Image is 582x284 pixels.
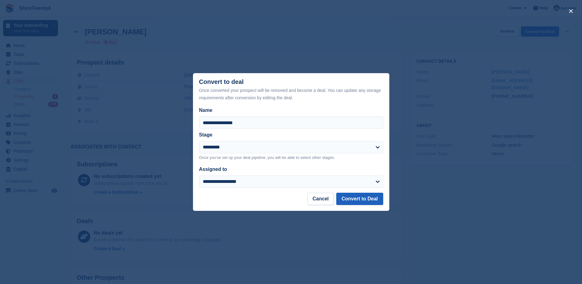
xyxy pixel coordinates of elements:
button: close [566,6,576,16]
button: Cancel [307,193,334,205]
button: Convert to Deal [336,193,383,205]
label: Assigned to [199,167,227,172]
div: Convert to deal [199,78,383,101]
label: Name [199,107,383,114]
div: Once converted your prospect will be removed and become a deal. You can update any storage requir... [199,87,383,101]
label: Stage [199,132,213,137]
p: Once you've set up your deal pipeline, you will be able to select other stages. [199,155,383,161]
